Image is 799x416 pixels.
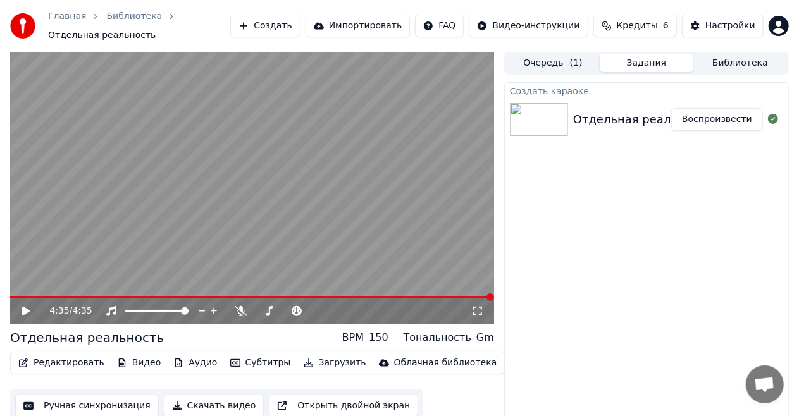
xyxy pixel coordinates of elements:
[693,54,787,72] button: Библиотека
[112,354,166,372] button: Видео
[10,329,164,346] div: Отдельная реальность
[600,54,693,72] button: Задания
[505,83,788,98] div: Создать караоке
[48,29,156,42] span: Отдельная реальность
[306,15,411,37] button: Импортировать
[49,305,69,317] span: 4:35
[506,54,600,72] button: Очередь
[72,305,92,317] span: 4:35
[746,365,784,403] a: Открытый чат
[415,15,464,37] button: FAQ
[10,13,35,39] img: youka
[342,330,364,345] div: BPM
[13,354,109,372] button: Редактировать
[404,330,471,345] div: Тональность
[48,10,230,42] nav: breadcrumb
[225,354,296,372] button: Субтитры
[469,15,588,37] button: Видео-инструкции
[476,330,494,345] div: Gm
[369,330,388,345] div: 150
[663,20,669,32] span: 6
[299,354,371,372] button: Загрузить
[593,15,677,37] button: Кредиты6
[168,354,222,372] button: Аудио
[617,20,658,32] span: Кредиты
[671,108,763,131] button: Воспроизвести
[106,10,162,23] a: Библиотека
[394,357,497,369] div: Облачная библиотека
[682,15,764,37] button: Настройки
[48,10,86,23] a: Главная
[573,111,715,128] div: Отдельная реальность,
[705,20,755,32] div: Настройки
[49,305,80,317] div: /
[230,15,300,37] button: Создать
[570,57,583,70] span: ( 1 )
